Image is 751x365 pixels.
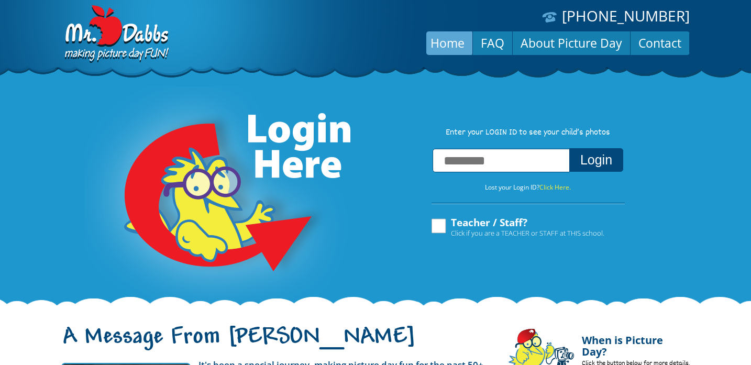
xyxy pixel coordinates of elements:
img: Login Here [84,86,352,306]
a: Home [423,30,472,56]
a: FAQ [473,30,512,56]
h4: When is Picture Day? [582,328,690,358]
a: About Picture Day [513,30,630,56]
a: Contact [631,30,689,56]
a: Click Here. [539,183,571,192]
img: Dabbs Company [61,5,170,64]
h1: A Message From [PERSON_NAME] [61,333,493,355]
a: [PHONE_NUMBER] [562,6,690,26]
p: Enter your LOGIN ID to see your child’s photos [421,127,635,139]
span: Click if you are a TEACHER or STAFF at THIS school. [451,228,604,238]
label: Teacher / Staff? [430,217,604,237]
button: Login [569,148,623,172]
p: Lost your Login ID? [421,182,635,193]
